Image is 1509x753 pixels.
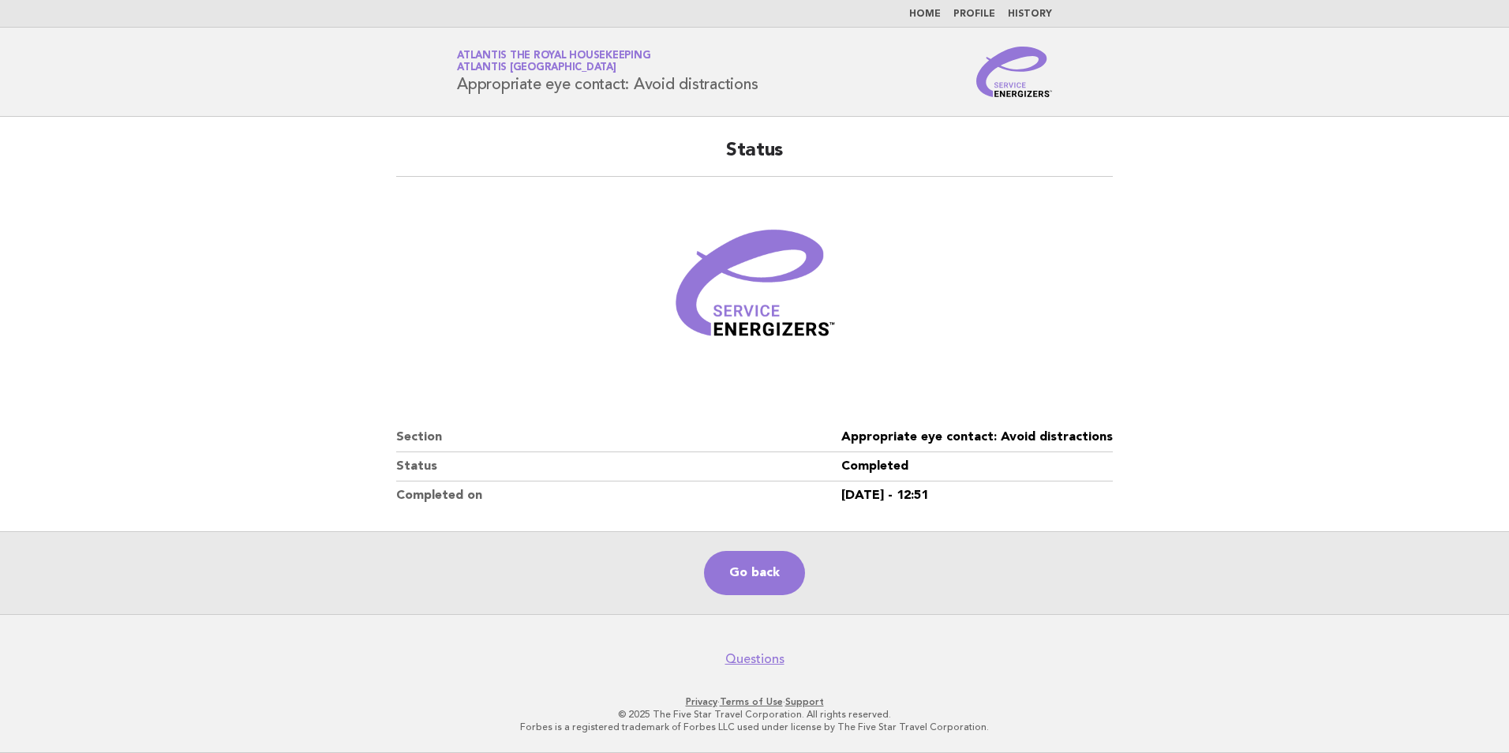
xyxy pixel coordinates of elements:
[396,138,1113,177] h2: Status
[720,696,783,707] a: Terms of Use
[841,481,1113,510] dd: [DATE] - 12:51
[396,481,841,510] dt: Completed on
[725,651,784,667] a: Questions
[841,452,1113,481] dd: Completed
[457,51,758,92] h1: Appropriate eye contact: Avoid distractions
[1008,9,1052,19] a: History
[396,452,841,481] dt: Status
[457,63,616,73] span: Atlantis [GEOGRAPHIC_DATA]
[271,721,1238,733] p: Forbes is a registered trademark of Forbes LLC used under license by The Five Star Travel Corpora...
[457,51,650,73] a: Atlantis the Royal HousekeepingAtlantis [GEOGRAPHIC_DATA]
[271,708,1238,721] p: © 2025 The Five Star Travel Corporation. All rights reserved.
[660,196,849,385] img: Verified
[396,423,841,452] dt: Section
[953,9,995,19] a: Profile
[271,695,1238,708] p: · ·
[909,9,941,19] a: Home
[686,696,717,707] a: Privacy
[704,551,805,595] a: Go back
[841,423,1113,452] dd: Appropriate eye contact: Avoid distractions
[976,47,1052,97] img: Service Energizers
[785,696,824,707] a: Support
